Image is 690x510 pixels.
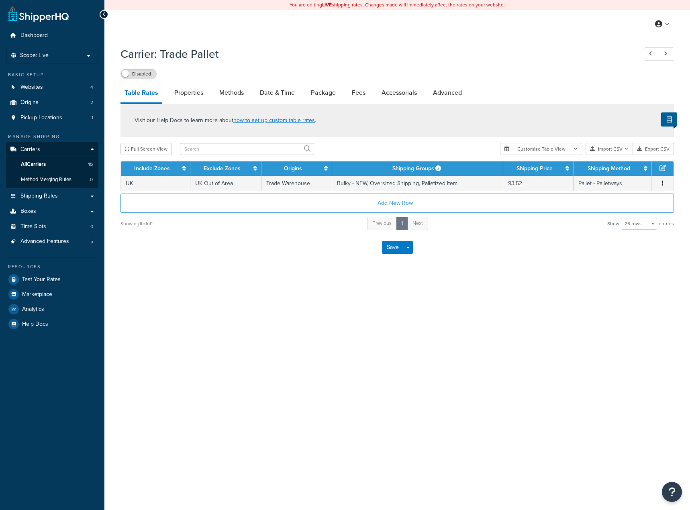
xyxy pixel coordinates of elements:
[378,83,421,102] a: Accessorials
[22,321,48,328] span: Help Docs
[633,143,674,155] button: Export CSV
[88,161,93,168] span: 15
[382,241,404,254] button: Save
[6,302,98,316] a: Analytics
[6,133,98,140] div: Manage Shipping
[307,83,340,102] a: Package
[20,208,36,215] span: Boxes
[6,189,98,204] a: Shipping Rules
[22,291,52,298] span: Marketplace
[6,204,98,219] a: Boxes
[120,46,629,62] h1: Carrier: Trade Pallet
[20,193,58,200] span: Shipping Rules
[6,317,98,331] a: Help Docs
[21,161,46,168] span: All Carriers
[284,164,302,173] a: Origins
[659,218,674,229] span: entries
[367,217,397,230] a: Previous
[204,164,241,173] a: Exclude Zones
[20,52,49,59] span: Scope: Live
[190,176,261,191] td: UK Out of Area
[134,164,170,173] a: Include Zones
[170,83,207,102] a: Properties
[407,217,428,230] a: Next
[6,28,98,43] a: Dashboard
[332,176,503,191] td: Bulky - NEW, Oversized Shipping, Palletized Item
[6,172,98,187] li: Method Merging Rules
[574,176,652,191] td: Pallet - Palletways
[121,69,156,79] label: Disabled
[22,276,61,283] span: Test Your Rates
[6,80,98,95] li: Websites
[261,176,332,191] td: Trade Warehouse
[20,99,39,106] span: Origins
[6,71,98,78] div: Basic Setup
[332,161,503,176] th: Shipping Groups
[20,223,46,230] span: Time Slots
[6,142,98,157] a: Carriers
[516,164,553,173] a: Shipping Price
[429,83,466,102] a: Advanced
[586,143,633,155] button: Import CSV
[607,218,619,229] span: Show
[6,157,98,172] a: AllCarriers15
[500,143,582,155] button: Customize Table View
[120,218,153,229] div: Showing 1 to 1 of 1
[20,114,62,121] span: Pickup Locations
[6,95,98,110] li: Origins
[644,47,659,61] a: Previous Record
[6,234,98,249] li: Advanced Features
[22,306,44,313] span: Analytics
[120,194,674,213] button: Add New Row +
[215,83,248,102] a: Methods
[6,95,98,110] a: Origins2
[6,219,98,234] a: Time Slots0
[503,176,573,191] td: 93.52
[90,223,93,230] span: 0
[662,482,682,502] button: Open Resource Center
[659,47,674,61] a: Next Record
[20,32,48,39] span: Dashboard
[412,219,423,227] span: Next
[6,219,98,234] li: Time Slots
[661,112,677,126] button: Show Help Docs
[6,234,98,249] a: Advanced Features5
[121,176,190,191] td: UK
[21,176,71,183] span: Method Merging Rules
[6,110,98,125] a: Pickup Locations1
[6,287,98,302] a: Marketplace
[20,146,40,153] span: Carriers
[322,1,332,8] b: LIVE
[372,219,392,227] span: Previous
[6,272,98,287] a: Test Your Rates
[396,217,408,230] a: 1
[20,84,43,91] span: Websites
[233,116,315,124] a: how to set up custom table rates
[135,116,316,125] p: Visit our Help Docs to learn more about .
[6,110,98,125] li: Pickup Locations
[256,83,299,102] a: Date & Time
[120,83,162,104] a: Table Rates
[348,83,369,102] a: Fees
[6,80,98,95] a: Websites4
[90,176,93,183] span: 0
[90,99,93,106] span: 2
[6,172,98,187] a: Method Merging Rules0
[6,263,98,270] div: Resources
[92,114,93,121] span: 1
[120,143,172,155] button: Full Screen View
[20,238,69,245] span: Advanced Features
[180,143,314,155] input: Search
[6,142,98,188] li: Carriers
[90,84,93,91] span: 4
[90,238,93,245] span: 5
[588,164,630,173] a: Shipping Method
